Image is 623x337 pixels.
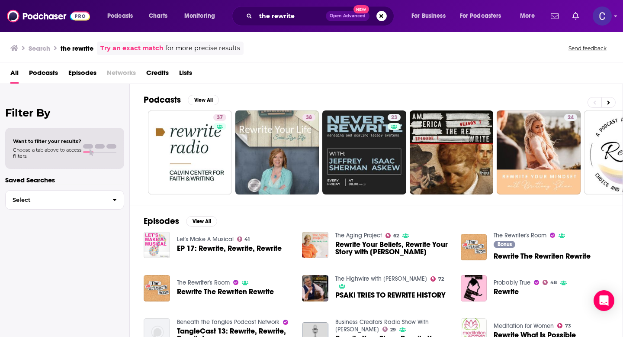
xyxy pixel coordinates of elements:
img: Rewrite [461,275,487,301]
span: 29 [390,328,396,332]
button: open menu [514,9,546,23]
a: Business Creators Radio Show With Adam Hommey [335,318,429,333]
a: 62 [385,233,399,238]
span: Charts [149,10,167,22]
a: 48 [543,280,557,285]
img: User Profile [593,6,612,26]
a: Meditation for Women [494,322,554,330]
a: 23 [322,110,406,194]
button: View All [188,95,219,105]
a: 37 [148,110,232,194]
img: EP 17: Rewrite, Rewrite, Rewrite [144,232,170,258]
a: The Rewriter's Room [177,279,230,286]
a: EpisodesView All [144,216,217,227]
a: 73 [557,323,571,328]
a: Rewrite Your Beliefs, Rewrite Your Story with Sarah Gryberg [335,241,450,256]
span: Want to filter your results? [13,138,81,144]
span: For Business [411,10,446,22]
button: open menu [178,9,226,23]
a: 24 [497,110,581,194]
span: 72 [438,277,444,281]
img: Rewrite The Rewriten Rewrite [144,275,170,301]
h3: the rewrite [61,44,93,52]
a: Rewrite The Rewriten Rewrite [177,288,274,295]
span: 73 [565,324,571,328]
span: Lists [179,66,192,84]
h2: Episodes [144,216,179,227]
p: Saved Searches [5,176,124,184]
a: Probably True [494,279,530,286]
button: open menu [454,9,514,23]
a: The Rewriter's Room [494,232,546,239]
img: Rewrite Your Beliefs, Rewrite Your Story with Sarah Gryberg [302,232,328,258]
button: Send feedback [566,45,609,52]
a: 38 [302,114,315,121]
a: 29 [382,327,396,332]
a: 41 [237,237,250,242]
button: open menu [101,9,144,23]
span: 23 [391,113,397,122]
a: Rewrite The Rewriten Rewrite [494,253,591,260]
div: Open Intercom Messenger [594,290,614,311]
span: 38 [306,113,312,122]
span: Monitoring [184,10,215,22]
img: Podchaser - Follow, Share and Rate Podcasts [7,8,90,24]
span: Select [6,197,106,203]
a: Credits [146,66,169,84]
button: Select [5,190,124,210]
span: Networks [107,66,136,84]
span: 37 [217,113,223,122]
a: The Highwire with Del Bigtree [335,275,427,282]
a: PSAKI TRIES TO REWRITE HISTORY [335,292,446,299]
span: Rewrite Your Beliefs, Rewrite Your Story with [PERSON_NAME] [335,241,450,256]
a: EP 17: Rewrite, Rewrite, Rewrite [177,245,282,252]
button: open menu [405,9,456,23]
span: 48 [550,281,557,285]
a: Episodes [68,66,96,84]
a: 38 [235,110,319,194]
div: Search podcasts, credits, & more... [240,6,402,26]
span: More [520,10,535,22]
a: Beneath the Tangles Podcast Network [177,318,279,326]
h2: Podcasts [144,94,181,105]
span: 24 [568,113,574,122]
img: Rewrite The Rewriten Rewrite [461,234,487,260]
a: All [10,66,19,84]
a: Rewrite [494,288,519,295]
a: PSAKI TRIES TO REWRITE HISTORY [302,275,328,301]
a: Let's Make A Musical [177,236,234,243]
a: 37 [213,114,226,121]
span: Choose a tab above to access filters. [13,147,81,159]
h2: Filter By [5,107,124,119]
a: Charts [143,9,173,23]
span: Open Advanced [330,14,366,18]
a: Podcasts [29,66,58,84]
button: Show profile menu [593,6,612,26]
a: 72 [430,276,444,282]
span: 41 [244,237,250,241]
span: Bonus [498,242,512,247]
a: 23 [388,114,401,121]
span: for more precise results [165,43,240,53]
span: For Podcasters [460,10,501,22]
span: New [353,5,369,13]
span: Logged in as publicityxxtina [593,6,612,26]
a: Show notifications dropdown [569,9,582,23]
h3: Search [29,44,50,52]
a: Try an exact match [100,43,164,53]
input: Search podcasts, credits, & more... [256,9,326,23]
span: Podcasts [107,10,133,22]
a: The Aging Project [335,232,382,239]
